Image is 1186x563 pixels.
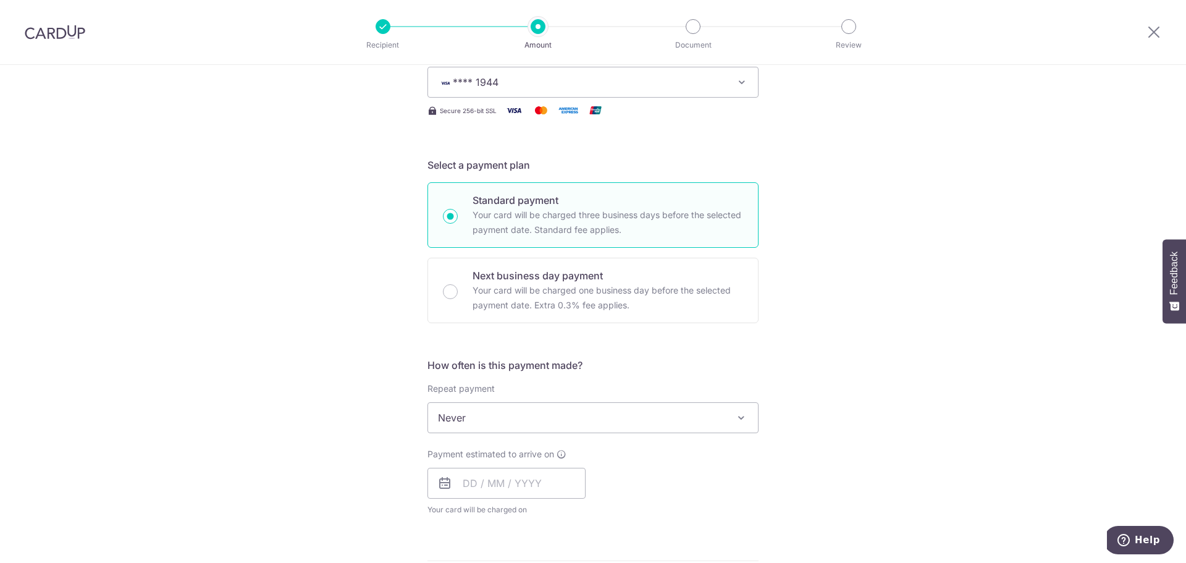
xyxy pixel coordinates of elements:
[427,468,586,499] input: DD / MM / YYYY
[647,39,739,51] p: Document
[25,25,85,40] img: CardUp
[473,193,743,208] p: Standard payment
[803,39,894,51] p: Review
[337,39,429,51] p: Recipient
[427,383,495,395] label: Repeat payment
[440,106,497,116] span: Secure 256-bit SSL
[556,103,581,118] img: American Express
[473,208,743,237] p: Your card will be charged three business days before the selected payment date. Standard fee appl...
[427,448,554,460] span: Payment estimated to arrive on
[427,158,759,172] h5: Select a payment plan
[427,358,759,373] h5: How often is this payment made?
[428,403,758,433] span: Never
[427,504,586,516] span: Your card will be charged on
[1163,239,1186,323] button: Feedback - Show survey
[1107,526,1174,557] iframe: Opens a widget where you can find more information
[529,103,553,118] img: Mastercard
[438,78,453,87] img: VISA
[502,103,526,118] img: Visa
[473,283,743,313] p: Your card will be charged one business day before the selected payment date. Extra 0.3% fee applies.
[427,402,759,433] span: Never
[1169,252,1180,295] span: Feedback
[473,268,743,283] p: Next business day payment
[583,103,608,118] img: Union Pay
[492,39,584,51] p: Amount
